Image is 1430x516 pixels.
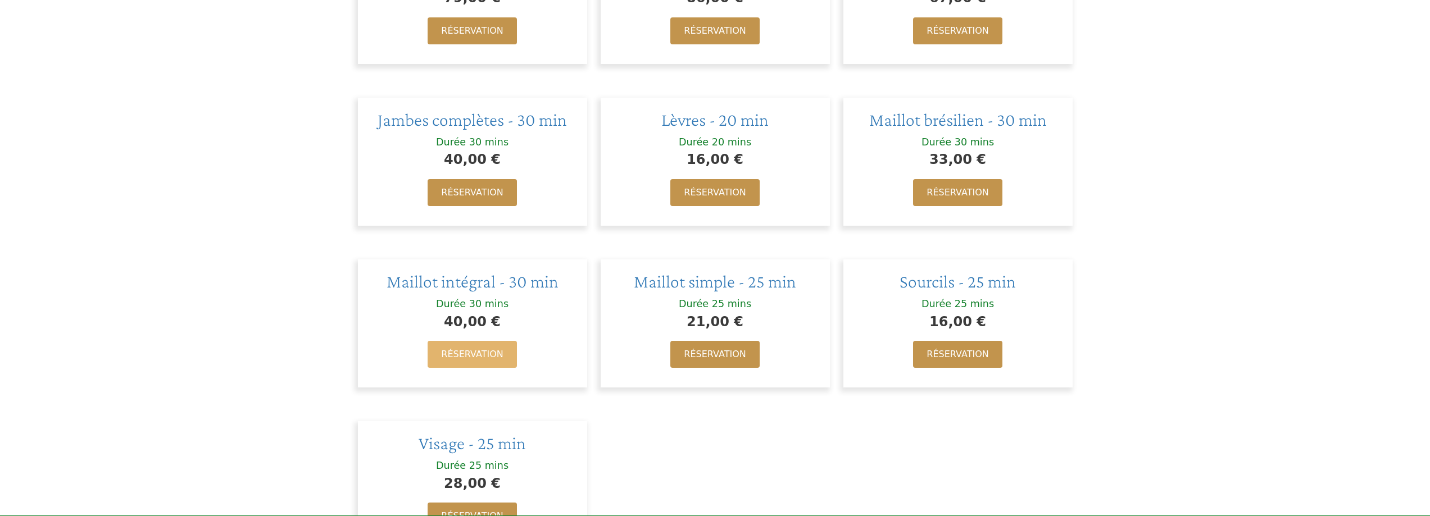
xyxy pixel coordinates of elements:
div: Durée [436,136,466,149]
div: Durée [436,459,466,472]
a: Réservation [913,179,1002,206]
a: Lèvres - 20 min [661,109,769,130]
a: Jambes complètes - 30 min [378,109,567,130]
a: Sourcils - 25 min [900,271,1016,291]
div: Durée [921,298,951,310]
div: 33,00 € [855,149,1061,170]
div: Durée [679,298,709,310]
div: 30 mins [469,136,509,149]
div: 16,00 € [855,311,1061,332]
div: 16,00 € [612,149,819,170]
div: 40,00 € [369,311,576,332]
a: Réservation [913,17,1002,44]
div: 30 mins [469,298,509,310]
a: Visage - 25 min [419,433,526,453]
a: Réservation [670,17,759,44]
a: Maillot intégral - 30 min [387,271,559,291]
div: 30 mins [955,136,994,149]
div: Durée [436,298,466,310]
div: 21,00 € [612,311,819,332]
a: Réservation [428,17,516,44]
a: Réservation [670,341,759,368]
div: Durée [679,136,709,149]
a: Maillot brésilien - 30 min [869,109,1047,130]
div: 20 mins [712,136,751,149]
a: Maillot simple - 25 min [634,271,796,291]
div: 25 mins [712,298,751,310]
a: Réservation [428,179,516,206]
div: 28,00 € [369,473,576,494]
a: Réservation [670,179,759,206]
a: Réservation [428,341,516,368]
div: 40,00 € [369,149,576,170]
a: Réservation [913,341,1002,368]
div: Durée [921,136,951,149]
div: 25 mins [955,298,994,310]
div: 25 mins [469,459,509,472]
